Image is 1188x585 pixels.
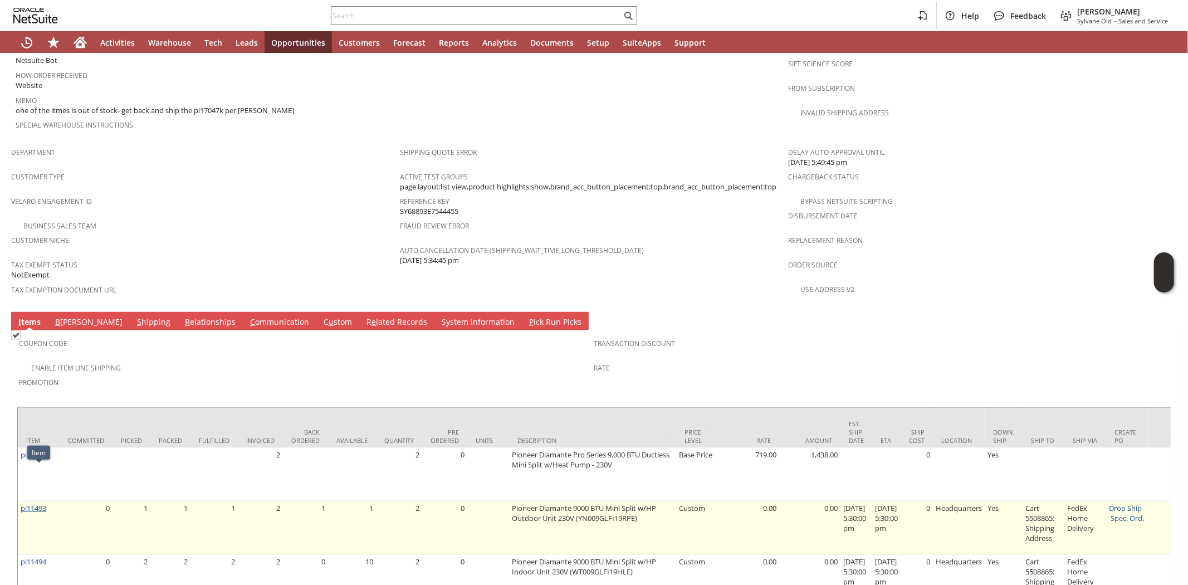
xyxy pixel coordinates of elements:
[32,448,46,457] div: Item
[985,448,1023,501] td: Yes
[55,316,60,327] span: B
[182,316,238,329] a: Relationships
[199,436,229,445] div: Fulfilled
[21,450,50,460] a: pi11492k
[800,197,893,206] a: Bypass NetSuite Scripting
[291,428,320,445] div: Back Ordered
[121,436,142,445] div: Picked
[328,501,376,555] td: 1
[134,316,173,329] a: Shipping
[526,316,584,329] a: Pick Run Picks
[993,428,1014,445] div: Down. Ship
[321,316,355,329] a: Custom
[67,31,94,53] a: Home
[676,448,718,501] td: Base Price
[1073,436,1098,445] div: Ship Via
[509,448,676,501] td: Pioneer Diamante Pro Series 9,000 BTU Ductless Mini Split w/Heat Pump - 230V
[74,36,87,49] svg: Home
[529,316,534,327] span: P
[31,363,121,373] a: Enable Item Line Shipping
[11,270,50,280] span: NotExempt
[788,236,863,245] a: Replacement reason
[204,37,222,48] span: Tech
[1111,513,1144,523] a: Spec. Ord.
[11,197,92,206] a: Velaro Engagement ID
[726,436,771,445] div: Rate
[622,9,635,22] svg: Search
[229,31,265,53] a: Leads
[400,172,468,182] a: Active Test Groups
[985,501,1023,555] td: Yes
[476,31,524,53] a: Analytics
[1031,436,1056,445] div: Ship To
[482,37,517,48] span: Analytics
[21,557,46,567] a: pi11494
[431,428,459,445] div: Pre Ordered
[13,8,58,23] svg: logo
[141,31,198,53] a: Warehouse
[21,503,46,513] a: pi11493
[384,436,414,445] div: Quantity
[20,36,33,49] svg: Recent Records
[718,448,779,501] td: 719.00
[371,316,376,327] span: e
[616,31,668,53] a: SuiteApps
[788,157,847,168] span: [DATE] 5:49:45 pm
[1114,17,1116,25] span: -
[476,436,501,445] div: Units
[685,428,710,445] div: Price Level
[336,436,368,445] div: Available
[788,84,855,93] a: From Subscription
[1114,428,1140,445] div: Create PO
[676,501,718,555] td: Custom
[788,148,884,157] a: Delay Auto-Approval Until
[400,221,469,231] a: Fraud Review Error
[779,448,840,501] td: 1,438.00
[11,172,65,182] a: Customer Type
[332,31,387,53] a: Customers
[16,80,42,91] span: Website
[238,501,283,555] td: 2
[872,501,901,555] td: [DATE] 5:30:00 pm
[16,105,294,116] span: one of the itmes is out of stock- get back and ship the pi17047k per [PERSON_NAME]
[587,37,609,48] span: Setup
[400,206,458,217] span: SY68893E7544455
[52,316,125,329] a: B[PERSON_NAME]
[150,501,190,555] td: 1
[901,448,933,501] td: 0
[580,31,616,53] a: Setup
[329,316,334,327] span: u
[909,428,925,445] div: Ship Cost
[668,31,712,53] a: Support
[100,37,135,48] span: Activities
[674,37,706,48] span: Support
[961,11,979,21] span: Help
[1157,314,1170,328] a: Unrolled view on
[13,31,40,53] a: Recent Records
[788,172,859,182] a: Chargeback Status
[1077,6,1168,17] span: [PERSON_NAME]
[246,436,275,445] div: Invoiced
[137,316,141,327] span: S
[68,436,104,445] div: Committed
[517,436,668,445] div: Description
[509,501,676,555] td: Pioneer Diamante 9000 BTU Mini Split w/HP Outdoor Unit 230V (YN009GLFI19RPE)
[1118,17,1168,25] span: Sales and Service
[250,316,255,327] span: C
[941,436,976,445] div: Location
[11,260,77,270] a: Tax Exempt Status
[594,363,610,373] a: Rate
[283,501,328,555] td: 1
[400,255,459,266] span: [DATE] 5:34:45 pm
[331,9,622,22] input: Search
[16,71,87,80] a: How Order Received
[1077,17,1112,25] span: Sylvane Old
[400,182,777,192] span: page layout:list view,product highlights:show,brand_acc_button_placement:top,brand_acc_button_pla...
[19,378,58,387] a: Promotion
[779,501,840,555] td: 0.00
[11,148,55,157] a: Department
[19,339,67,348] a: Coupon Code
[393,37,426,48] span: Forecast
[376,448,422,501] td: 2
[422,501,467,555] td: 0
